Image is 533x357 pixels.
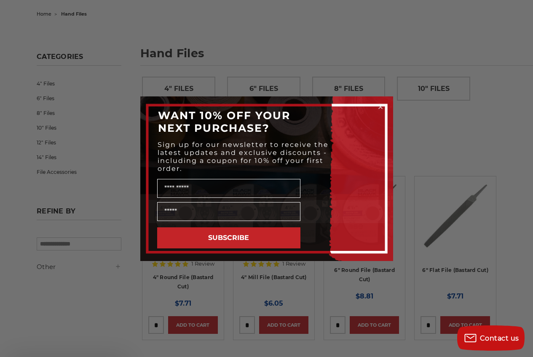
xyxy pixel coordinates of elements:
span: Sign up for our newsletter to receive the latest updates and exclusive discounts - including a co... [158,141,329,173]
button: SUBSCRIBE [157,227,300,248]
button: Close dialog [376,103,385,111]
input: Email [157,202,300,221]
span: Contact us [480,334,519,342]
span: WANT 10% OFF YOUR NEXT PURCHASE? [158,109,290,134]
button: Contact us [457,325,525,351]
